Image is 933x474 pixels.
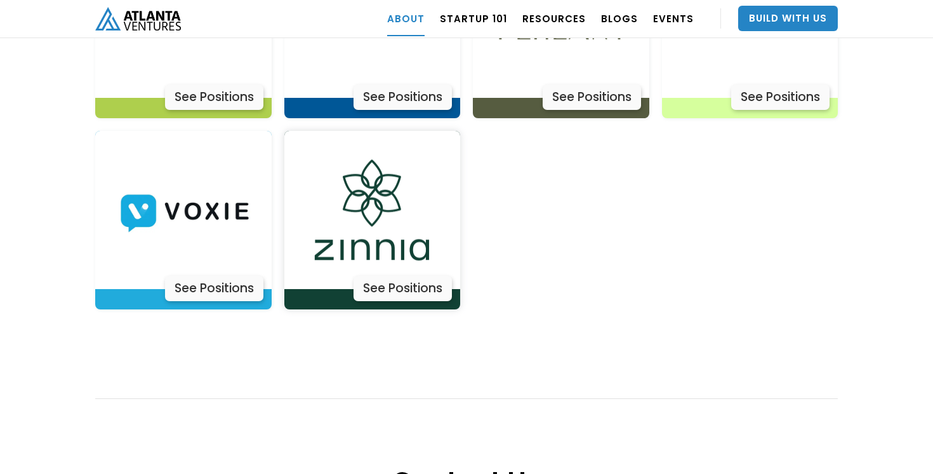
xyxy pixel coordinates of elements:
a: BLOGS [601,1,638,36]
div: See Positions [354,85,452,110]
div: See Positions [165,276,263,301]
div: See Positions [354,276,452,301]
img: Actively Learn [104,131,263,290]
div: See Positions [165,85,263,110]
div: See Positions [731,85,830,110]
a: Build With Us [738,6,838,31]
div: See Positions [543,85,641,110]
a: RESOURCES [522,1,586,36]
a: Actively LearnSee Positions [284,131,461,310]
a: Startup 101 [440,1,507,36]
a: ABOUT [387,1,425,36]
img: Actively Learn [293,131,451,290]
a: Actively LearnSee Positions [95,131,272,310]
a: EVENTS [653,1,694,36]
